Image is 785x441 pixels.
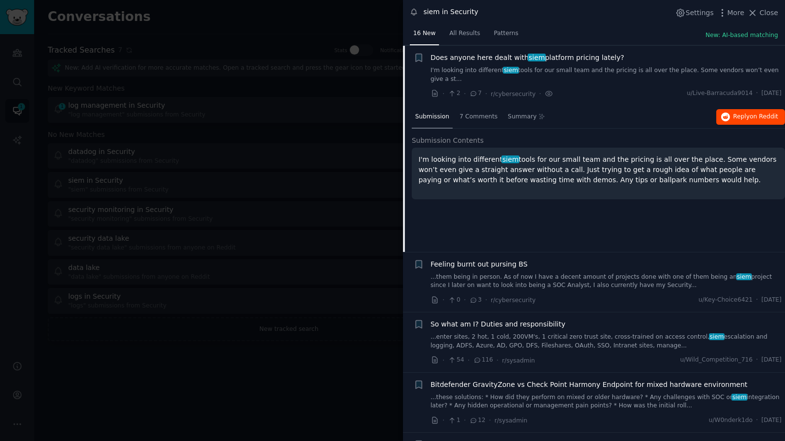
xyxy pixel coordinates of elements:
button: Settings [675,8,713,18]
button: More [717,8,745,18]
span: Settings [686,8,713,18]
span: u/Live-Barracuda9014 [687,89,753,98]
p: I'm looking into different tools for our small team and the pricing is all over the place. Some v... [419,154,778,185]
span: siem [503,67,519,74]
a: All Results [446,26,483,46]
a: ...these solutions: * How did they perform on mixed or older hardware? * Any challenges with SOC ... [431,393,782,410]
div: siem in Security [423,7,479,17]
a: Does anyone here dealt withsiemplatform pricing lately? [431,53,624,63]
button: New: AI-based matching [706,31,778,40]
span: · [756,356,758,364]
span: · [497,355,498,365]
a: ...enter sites, 2 hot, 1 cold, 200VM's, 1 critical zero trust site, cross-trained on access contr... [431,333,782,350]
span: · [464,415,466,425]
span: Summary [508,113,536,121]
a: So what am I? Duties and responsibility [431,319,566,329]
span: 54 [448,356,464,364]
a: Bitdefender GravityZone vs Check Point Harmony Endpoint for mixed hardware environment [431,380,747,390]
span: r/sysadmin [495,417,528,424]
span: More [728,8,745,18]
span: 116 [473,356,493,364]
span: siem [501,155,519,163]
span: · [464,295,466,305]
span: Close [760,8,778,18]
span: · [485,295,487,305]
span: siem [736,273,752,280]
span: [DATE] [762,296,782,305]
span: Submission [415,113,449,121]
span: 3 [469,296,481,305]
span: · [756,89,758,98]
span: · [442,295,444,305]
span: u/Wild_Competition_716 [680,356,753,364]
span: · [464,89,466,99]
span: Does anyone here dealt with platform pricing lately? [431,53,624,63]
span: All Results [449,29,480,38]
span: u/W0nderk1do [709,416,753,425]
span: 7 [469,89,481,98]
span: [DATE] [762,89,782,98]
span: on Reddit [750,113,778,120]
span: Patterns [494,29,518,38]
span: · [756,416,758,425]
span: 0 [448,296,460,305]
span: r/cybersecurity [491,297,536,304]
span: siem [709,333,725,340]
a: Feeling burnt out pursing BS [431,259,528,269]
span: · [442,89,444,99]
span: siem [731,394,747,401]
span: · [468,355,470,365]
span: r/cybersecurity [491,91,536,97]
span: Submission Contents [412,135,484,146]
span: · [489,415,491,425]
span: · [756,296,758,305]
button: Close [747,8,778,18]
span: 16 New [413,29,436,38]
a: Patterns [491,26,522,46]
button: Replyon Reddit [716,109,785,125]
span: 12 [469,416,485,425]
span: 7 Comments [460,113,498,121]
span: Reply [733,113,778,121]
span: [DATE] [762,356,782,364]
span: · [485,89,487,99]
a: 16 New [410,26,439,46]
a: ...them being in person. As of now I have a decent amount of projects done with one of them being... [431,273,782,290]
span: 1 [448,416,460,425]
span: · [539,89,541,99]
span: · [442,355,444,365]
span: · [442,415,444,425]
span: r/sysadmin [502,357,535,364]
span: [DATE] [762,416,782,425]
span: siem [528,54,546,61]
span: u/Key-Choice6421 [699,296,753,305]
span: 2 [448,89,460,98]
a: I'm looking into differentsiemtools for our small team and the pricing is all over the place. Som... [431,66,782,83]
